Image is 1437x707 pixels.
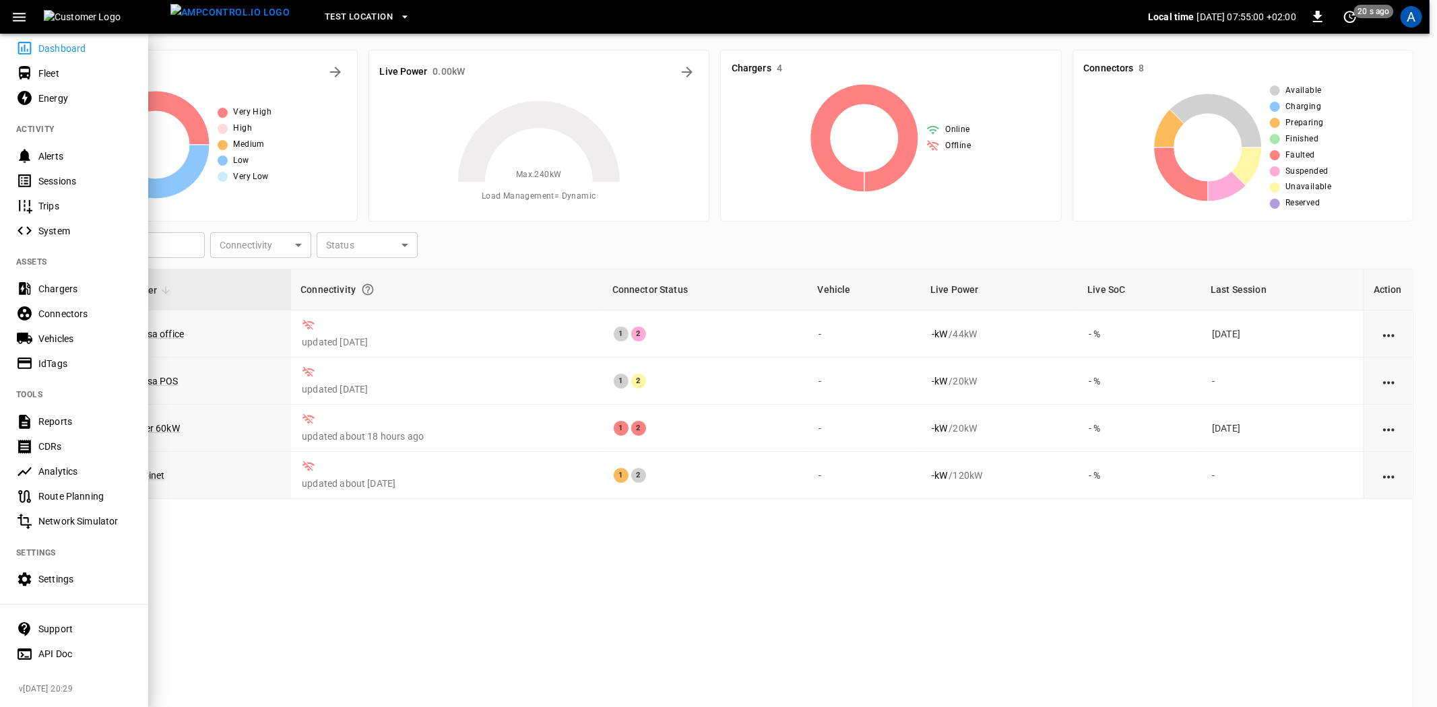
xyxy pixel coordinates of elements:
[38,92,132,105] div: Energy
[44,10,165,24] img: Customer Logo
[38,572,132,586] div: Settings
[170,4,290,21] img: ampcontrol.io logo
[1401,6,1422,28] div: profile-icon
[38,440,132,453] div: CDRs
[38,622,132,636] div: Support
[38,490,132,503] div: Route Planning
[38,307,132,321] div: Connectors
[1148,10,1194,24] p: Local time
[38,67,132,80] div: Fleet
[38,224,132,238] div: System
[38,357,132,370] div: IdTags
[19,683,137,696] span: v [DATE] 20:29
[1339,6,1361,28] button: set refresh interval
[1354,5,1394,18] span: 20 s ago
[325,9,393,25] span: Test Location
[38,514,132,528] div: Network Simulator
[38,332,132,345] div: Vehicles
[38,282,132,296] div: Chargers
[38,42,132,55] div: Dashboard
[38,149,132,163] div: Alerts
[1197,10,1296,24] p: [DATE] 07:55:00 +02:00
[38,647,132,661] div: API Doc
[38,465,132,478] div: Analytics
[38,415,132,428] div: Reports
[38,174,132,188] div: Sessions
[38,199,132,213] div: Trips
